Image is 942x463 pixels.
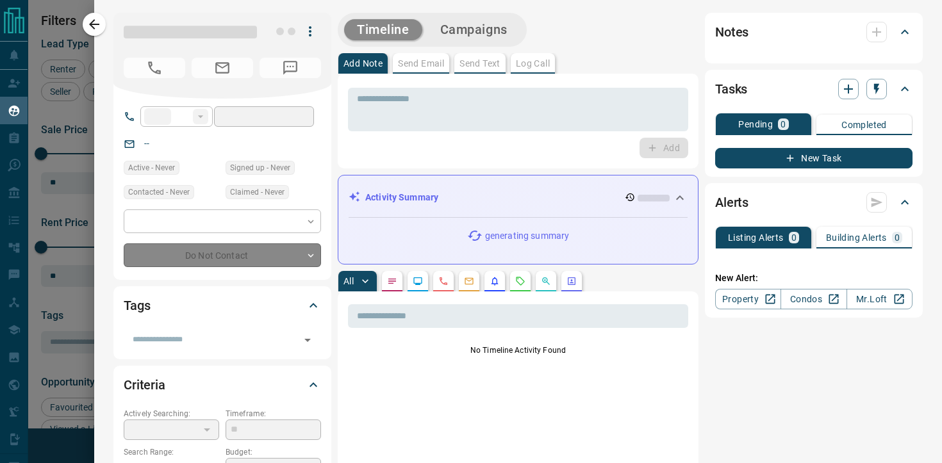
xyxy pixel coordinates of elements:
p: Building Alerts [826,233,887,242]
h2: Criteria [124,375,165,395]
p: Budget: [226,446,321,458]
p: Timeframe: [226,408,321,419]
p: Search Range: [124,446,219,458]
svg: Agent Actions [566,276,577,286]
button: Timeline [344,19,422,40]
p: 0 [791,233,797,242]
span: Claimed - Never [230,186,285,199]
span: No Number [260,58,321,78]
p: Listing Alerts [728,233,784,242]
span: Signed up - Never [230,161,290,174]
div: Alerts [715,187,913,218]
div: Tags [124,290,321,321]
span: No Number [124,58,185,78]
svg: Opportunities [541,276,551,286]
div: Criteria [124,370,321,400]
svg: Lead Browsing Activity [413,276,423,286]
h2: Tasks [715,79,747,99]
p: 0 [781,120,786,129]
a: Mr.Loft [847,289,913,309]
p: Completed [841,120,887,129]
p: Activity Summary [365,191,438,204]
span: No Email [192,58,253,78]
div: Activity Summary [349,186,688,209]
h2: Alerts [715,192,748,213]
p: Actively Searching: [124,408,219,419]
svg: Emails [464,276,474,286]
h2: Tags [124,295,150,316]
span: Contacted - Never [128,186,190,199]
p: New Alert: [715,272,913,285]
p: No Timeline Activity Found [348,345,688,356]
p: Pending [738,120,773,129]
a: -- [144,138,149,149]
p: 0 [895,233,900,242]
button: New Task [715,148,913,168]
a: Condos [781,289,847,309]
button: Campaigns [427,19,520,40]
div: Notes [715,17,913,47]
span: Active - Never [128,161,175,174]
button: Open [299,331,317,349]
svg: Notes [387,276,397,286]
div: Do Not Contact [124,243,321,267]
p: Add Note [343,59,383,68]
p: generating summary [485,229,569,243]
a: Property [715,289,781,309]
p: All [343,277,354,286]
svg: Calls [438,276,449,286]
svg: Listing Alerts [490,276,500,286]
div: Tasks [715,74,913,104]
svg: Requests [515,276,525,286]
h2: Notes [715,22,748,42]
